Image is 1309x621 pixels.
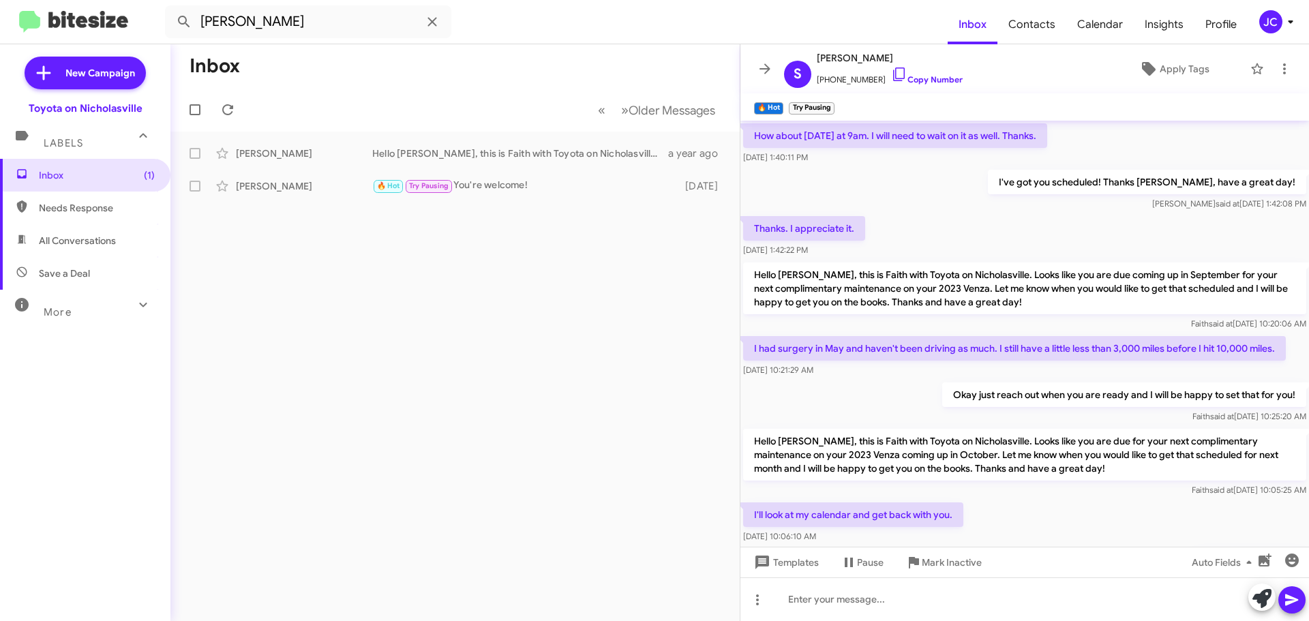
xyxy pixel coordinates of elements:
div: [PERSON_NAME] [236,179,372,193]
span: Inbox [39,168,155,182]
a: Copy Number [891,74,963,85]
span: Labels [44,137,83,149]
div: You're welcome! [372,178,678,194]
div: [DATE] [678,179,729,193]
span: Pause [857,550,884,575]
p: I had surgery in May and haven't been driving as much. I still have a little less than 3,000 mile... [743,336,1286,361]
p: Hello [PERSON_NAME], this is Faith with Toyota on Nicholasville. Looks like you are due for your ... [743,429,1306,481]
span: New Campaign [65,66,135,80]
p: I've got you scheduled! Thanks [PERSON_NAME], have a great day! [988,170,1306,194]
span: Save a Deal [39,267,90,280]
span: said at [1216,198,1239,209]
p: Okay just reach out when you are ready and I will be happy to set that for you! [942,382,1306,407]
button: Mark Inactive [894,550,993,575]
div: Hello [PERSON_NAME], this is Faith with Toyota on Nicholasville. Looks like it's been a while sin... [372,147,668,160]
div: [PERSON_NAME] [236,147,372,160]
span: « [598,102,605,119]
span: Templates [751,550,819,575]
span: S [794,63,802,85]
button: Templates [740,550,830,575]
span: » [621,102,629,119]
a: Profile [1194,5,1248,44]
button: Pause [830,550,894,575]
span: 🔥 Hot [377,181,400,190]
span: [DATE] 10:06:10 AM [743,531,816,541]
button: JC [1248,10,1294,33]
button: Auto Fields [1181,550,1268,575]
span: Needs Response [39,201,155,215]
div: JC [1259,10,1282,33]
p: How about [DATE] at 9am. I will need to wait on it as well. Thanks. [743,123,1047,148]
span: [PHONE_NUMBER] [817,66,963,87]
span: Auto Fields [1192,550,1257,575]
a: New Campaign [25,57,146,89]
span: said at [1209,485,1233,495]
div: Toyota on Nicholasville [29,102,142,115]
span: Try Pausing [409,181,449,190]
span: said at [1209,318,1233,329]
input: Search [165,5,451,38]
h1: Inbox [190,55,240,77]
span: said at [1210,411,1234,421]
span: Faith [DATE] 10:25:20 AM [1192,411,1306,421]
span: Mark Inactive [922,550,982,575]
span: Faith [DATE] 10:20:06 AM [1191,318,1306,329]
span: Faith [DATE] 10:05:25 AM [1192,485,1306,495]
div: a year ago [668,147,729,160]
button: Previous [590,96,614,124]
span: [PERSON_NAME] [817,50,963,66]
p: Hello [PERSON_NAME], this is Faith with Toyota on Nicholasville. Looks like you are due coming up... [743,262,1306,314]
small: 🔥 Hot [754,102,783,115]
a: Inbox [948,5,997,44]
button: Apply Tags [1104,57,1244,81]
p: I'll look at my calendar and get back with you. [743,502,963,527]
small: Try Pausing [789,102,834,115]
span: Apply Tags [1160,57,1209,81]
span: [PERSON_NAME] [DATE] 1:42:08 PM [1152,198,1306,209]
span: (1) [144,168,155,182]
span: [DATE] 1:42:22 PM [743,245,808,255]
button: Next [613,96,723,124]
a: Calendar [1066,5,1134,44]
span: [DATE] 1:40:11 PM [743,152,808,162]
span: Older Messages [629,103,715,118]
nav: Page navigation example [590,96,723,124]
span: All Conversations [39,234,116,247]
span: More [44,306,72,318]
span: [DATE] 10:21:29 AM [743,365,813,375]
p: Thanks. I appreciate it. [743,216,865,241]
a: Contacts [997,5,1066,44]
a: Insights [1134,5,1194,44]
